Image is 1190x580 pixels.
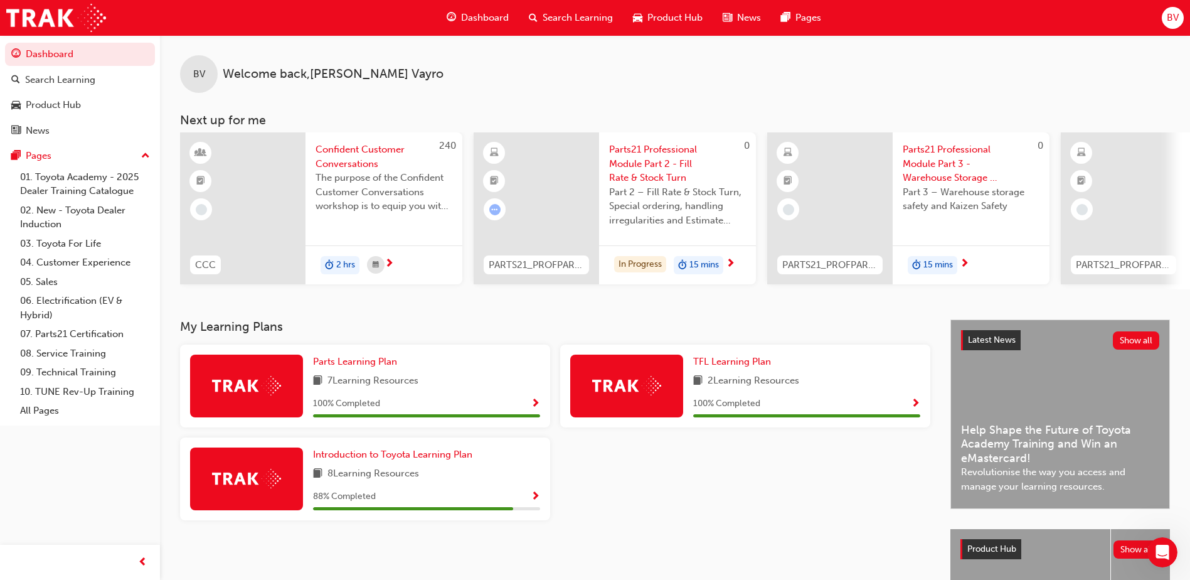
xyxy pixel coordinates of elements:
span: guage-icon [447,10,456,26]
button: Show Progress [531,396,540,412]
a: 0PARTS21_PROFPART2_0923_ELParts21 Professional Module Part 2 - Fill Rate & Stock TurnPart 2 – Fil... [474,132,756,284]
span: Introduction to Toyota Learning Plan [313,449,472,460]
span: Confident Customer Conversations [316,142,452,171]
button: BV [1162,7,1184,29]
span: CCC [195,258,216,272]
a: 04. Customer Experience [15,253,155,272]
a: Product HubShow all [960,539,1160,559]
span: learningRecordVerb_NONE-icon [196,204,207,215]
a: Parts Learning Plan [313,355,402,369]
span: Show Progress [911,399,920,410]
span: TFL Learning Plan [693,356,771,367]
a: 05. Sales [15,272,155,292]
span: next-icon [385,259,394,270]
img: Trak [6,4,106,32]
span: PARTS21_PROFPART3_0923_EL [782,258,878,272]
span: 0 [744,140,750,151]
span: Dashboard [461,11,509,25]
a: pages-iconPages [771,5,831,31]
span: BV [1167,11,1179,25]
span: calendar-icon [373,257,379,273]
a: news-iconNews [713,5,771,31]
img: Trak [592,376,661,395]
span: 240 [439,140,456,151]
span: booktick-icon [196,173,205,190]
span: 8 Learning Resources [327,466,419,482]
a: guage-iconDashboard [437,5,519,31]
span: book-icon [693,373,703,389]
span: news-icon [11,126,21,137]
button: Show all [1113,331,1160,350]
div: News [26,124,50,138]
a: 08. Service Training [15,344,155,363]
span: prev-icon [138,555,147,571]
span: booktick-icon [490,173,499,190]
a: News [5,119,155,142]
span: 0 [1038,140,1043,151]
span: Parts Learning Plan [313,356,397,367]
span: learningRecordVerb_NONE-icon [1076,204,1088,215]
span: book-icon [313,373,322,389]
span: search-icon [11,75,20,86]
span: pages-icon [781,10,790,26]
img: Trak [212,469,281,488]
span: learningRecordVerb_NONE-icon [783,204,794,215]
a: Product Hub [5,94,155,117]
a: Latest NewsShow allHelp Shape the Future of Toyota Academy Training and Win an eMastercard!Revolu... [950,320,1170,509]
span: learningResourceType_ELEARNING-icon [1077,145,1086,161]
h3: Next up for me [160,113,1190,127]
span: learningRecordVerb_ATTEMPT-icon [489,204,501,215]
button: Show Progress [531,489,540,505]
span: News [737,11,761,25]
span: 15 mins [689,258,719,272]
a: Latest NewsShow all [961,330,1159,350]
div: Product Hub [26,98,81,112]
button: Show Progress [911,396,920,412]
span: Part 2 – Fill Rate & Stock Turn, Special ordering, handling irregularities and Estimate Time of A... [609,185,746,228]
a: 02. New - Toyota Dealer Induction [15,201,155,234]
span: booktick-icon [1077,173,1086,190]
span: learningResourceType_ELEARNING-icon [784,145,792,161]
span: car-icon [633,10,642,26]
span: Search Learning [543,11,613,25]
a: 240CCCConfident Customer ConversationsThe purpose of the Confident Customer Conversations worksho... [180,132,462,284]
span: Parts21 Professional Module Part 2 - Fill Rate & Stock Turn [609,142,746,185]
div: Pages [26,149,51,163]
div: In Progress [614,256,666,273]
a: 07. Parts21 Certification [15,325,155,344]
a: 06. Electrification (EV & Hybrid) [15,291,155,325]
span: BV [193,67,205,82]
button: Show all [1113,540,1161,559]
span: 7 Learning Resources [327,373,418,389]
span: Show Progress [531,399,540,410]
span: learningResourceType_INSTRUCTOR_LED-icon [196,145,205,161]
span: search-icon [529,10,538,26]
span: Parts21 Professional Module Part 3 - Warehouse Storage & Safety [903,142,1039,185]
span: book-icon [313,466,322,482]
span: Latest News [968,335,1016,345]
span: 100 % Completed [693,397,760,411]
img: Trak [212,376,281,395]
span: 2 hrs [336,258,355,272]
button: Pages [5,144,155,168]
a: 01. Toyota Academy - 2025 Dealer Training Catalogue [15,168,155,201]
a: Introduction to Toyota Learning Plan [313,448,477,462]
span: car-icon [11,100,21,111]
span: next-icon [726,259,735,270]
span: PARTS21_PROFPART2_0923_EL [489,258,584,272]
span: Help Shape the Future of Toyota Academy Training and Win an eMastercard! [961,423,1159,466]
span: 2 Learning Resources [708,373,799,389]
span: news-icon [723,10,732,26]
a: Search Learning [5,68,155,92]
span: Product Hub [647,11,703,25]
button: DashboardSearch LearningProduct HubNews [5,40,155,144]
div: Search Learning [25,73,95,87]
a: search-iconSearch Learning [519,5,623,31]
span: Part 3 – Warehouse storage safety and Kaizen Safety [903,185,1039,213]
span: 15 mins [923,258,953,272]
iframe: Intercom live chat [1147,537,1177,567]
a: 03. Toyota For Life [15,234,155,254]
span: booktick-icon [784,173,792,190]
